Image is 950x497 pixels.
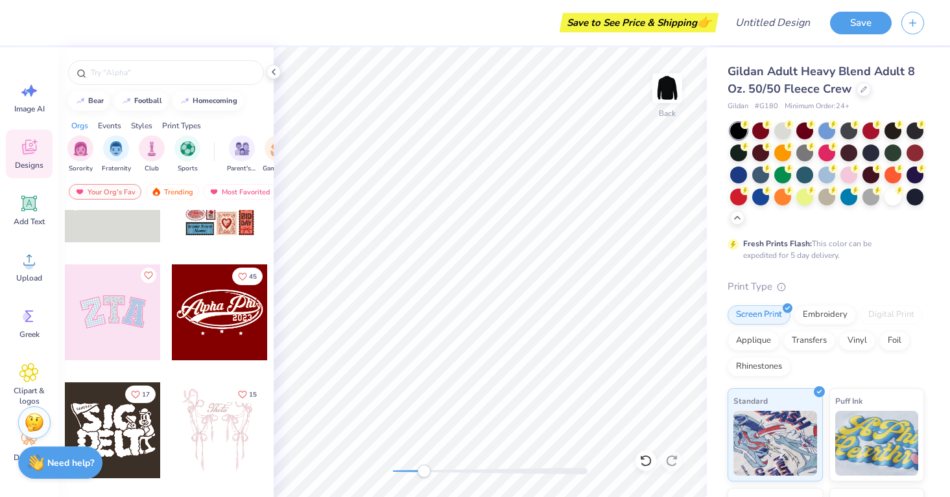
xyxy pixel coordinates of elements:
button: filter button [139,135,165,174]
img: trending.gif [151,187,161,196]
button: filter button [67,135,93,174]
img: trend_line.gif [180,97,190,105]
img: trend_line.gif [75,97,86,105]
img: Club Image [145,141,159,156]
img: Game Day Image [270,141,285,156]
div: homecoming [193,97,237,104]
div: Most Favorited [203,184,276,200]
input: Untitled Design [725,10,820,36]
span: Designs [15,160,43,170]
div: Styles [131,120,152,132]
button: bear [68,91,110,111]
div: Foil [879,331,910,351]
img: Sorority Image [73,141,88,156]
button: football [114,91,168,111]
div: Trending [145,184,199,200]
div: filter for Sports [174,135,200,174]
span: Puff Ink [835,394,862,408]
span: Club [145,164,159,174]
span: Image AI [14,104,45,114]
button: homecoming [172,91,243,111]
img: most_fav.gif [209,187,219,196]
span: Fraternity [102,164,131,174]
div: Your Org's Fav [69,184,141,200]
img: trend_line.gif [121,97,132,105]
div: filter for Game Day [263,135,292,174]
span: Minimum Order: 24 + [785,101,849,112]
button: Save [830,12,892,34]
div: football [134,97,162,104]
div: bear [88,97,104,104]
span: Sports [178,164,198,174]
img: most_fav.gif [75,187,85,196]
div: Digital Print [860,305,923,325]
div: filter for Parent's Weekend [227,135,257,174]
span: # G180 [755,101,778,112]
span: Upload [16,273,42,283]
span: Gildan Adult Heavy Blend Adult 8 Oz. 50/50 Fleece Crew [728,64,915,97]
div: Orgs [71,120,88,132]
img: Sports Image [180,141,195,156]
img: Puff Ink [835,411,919,476]
span: Add Text [14,216,45,227]
span: Clipart & logos [8,386,51,406]
img: Parent's Weekend Image [235,141,250,156]
div: Events [98,120,121,132]
div: Embroidery [794,305,856,325]
div: Screen Print [728,305,790,325]
div: Back [659,108,676,119]
span: Greek [19,329,40,340]
div: filter for Club [139,135,165,174]
span: 👉 [697,14,711,30]
button: filter button [227,135,257,174]
div: Vinyl [839,331,875,351]
div: Save to See Price & Shipping [563,13,715,32]
button: filter button [263,135,292,174]
span: Standard [733,394,768,408]
img: Back [654,75,680,101]
div: Applique [728,331,779,351]
input: Try "Alpha" [89,66,255,79]
span: Sorority [69,164,93,174]
img: Standard [733,411,817,476]
span: Decorate [14,452,45,463]
div: Print Types [162,120,201,132]
span: Game Day [263,164,292,174]
strong: Need help? [47,457,94,469]
button: filter button [174,135,200,174]
span: Gildan [728,101,748,112]
div: Accessibility label [418,465,431,478]
div: filter for Fraternity [102,135,131,174]
div: Rhinestones [728,357,790,376]
div: Print Type [728,279,924,294]
div: This color can be expedited for 5 day delivery. [743,238,903,261]
span: Parent's Weekend [227,164,257,174]
img: Fraternity Image [109,141,123,156]
strong: Fresh Prints Flash: [743,238,812,249]
div: Transfers [783,331,835,351]
button: filter button [102,135,131,174]
div: filter for Sorority [67,135,93,174]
